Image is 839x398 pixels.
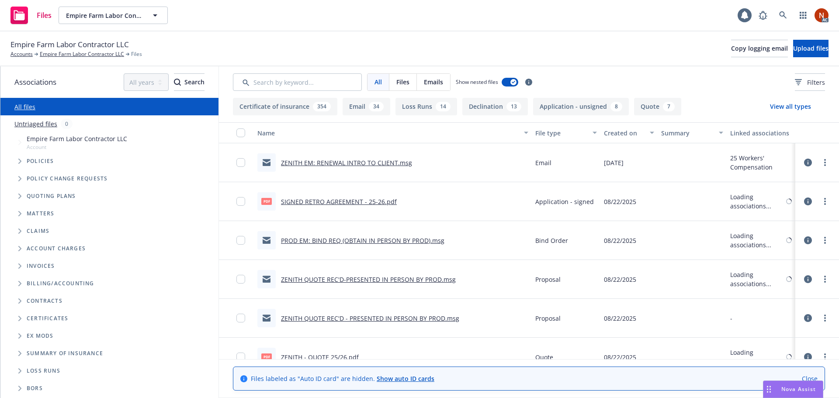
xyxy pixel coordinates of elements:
a: more [820,235,830,246]
svg: Search [174,79,181,86]
span: Contracts [27,298,62,304]
span: [DATE] [604,158,624,167]
span: Policy change requests [27,176,107,181]
span: 08/22/2025 [604,236,636,245]
div: Folder Tree Example [0,275,218,397]
span: Email [535,158,551,167]
span: Account [27,143,127,151]
span: Ex Mods [27,333,53,339]
div: File type [535,128,587,138]
div: 7 [663,102,675,111]
a: more [820,313,830,323]
button: Created on [600,122,658,143]
span: Filters [795,78,825,87]
span: 08/22/2025 [604,314,636,323]
img: photo [815,8,829,22]
a: Accounts [10,50,33,58]
a: ZENITH QUOTE REC'D-PRESENTED IN PERSON BY PROD.msg [281,275,456,284]
div: Loading associations... [730,348,784,366]
span: Invoices [27,263,55,269]
span: Files [396,77,409,87]
button: Certificate of insurance [233,98,337,115]
input: Select all [236,128,245,137]
div: 354 [313,102,331,111]
span: Empire Farm Labor Contractor LLC [66,11,142,20]
input: Toggle Row Selected [236,236,245,245]
a: Switch app [794,7,812,24]
span: Files [131,50,142,58]
a: Untriaged files [14,119,57,128]
div: 13 [506,102,521,111]
div: Tree Example [0,132,218,275]
div: 8 [610,102,622,111]
button: Email [343,98,390,115]
span: Claims [27,228,49,234]
a: Search [774,7,792,24]
span: Bind Order [535,236,568,245]
a: SIGNED RETRO AGREEMENT - 25-26.pdf [281,197,397,206]
button: Loss Runs [395,98,457,115]
span: Matters [27,211,54,216]
div: Loading associations... [730,231,784,249]
input: Toggle Row Selected [236,158,245,167]
span: 08/22/2025 [604,197,636,206]
a: ZENITH - QUOTE 25/26.pdf [281,353,359,361]
a: Show auto ID cards [377,374,434,383]
span: Certificates [27,316,68,321]
button: Upload files [793,40,829,57]
a: ZENITH QUOTE REC'D - PRESENTED IN PERSON BY PROD.msg [281,314,459,322]
button: Name [254,122,532,143]
span: Associations [14,76,56,88]
span: BORs [27,386,43,391]
div: Summary [661,128,713,138]
button: Filters [795,73,825,91]
span: Empire Farm Labor Contractor LLC [27,134,127,143]
a: ZENITH EM: RENEWAL INTRO TO CLIENT.msg [281,159,412,167]
span: Copy logging email [731,44,788,52]
button: Copy logging email [731,40,788,57]
button: View all types [756,98,825,115]
a: Empire Farm Labor Contractor LLC [40,50,124,58]
button: Application - unsigned [533,98,629,115]
div: - [730,314,732,323]
a: Files [7,3,55,28]
span: Quoting plans [27,194,76,199]
div: Created on [604,128,645,138]
div: 25 Workers' Compensation [730,153,792,172]
span: Billing/Accounting [27,281,94,286]
span: pdf [261,198,272,204]
input: Toggle Row Selected [236,197,245,206]
span: Emails [424,77,443,87]
span: Empire Farm Labor Contractor LLC [10,39,129,50]
a: Report a Bug [754,7,772,24]
a: more [820,196,830,207]
span: pdf [261,353,272,360]
span: Summary of insurance [27,351,103,356]
div: Linked associations [730,128,792,138]
a: All files [14,103,35,111]
a: more [820,352,830,362]
button: Declination [462,98,528,115]
span: 08/22/2025 [604,275,636,284]
span: Quote [535,353,553,362]
span: Filters [807,78,825,87]
button: SearchSearch [174,73,205,91]
a: more [820,157,830,168]
button: Nova Assist [763,381,823,398]
span: Loss Runs [27,368,60,374]
button: Linked associations [727,122,795,143]
button: Summary [658,122,726,143]
div: Name [257,128,519,138]
span: Nova Assist [781,385,816,393]
span: Files [37,12,52,19]
span: 08/22/2025 [604,353,636,362]
button: File type [532,122,600,143]
span: Proposal [535,314,561,323]
span: Account charges [27,246,86,251]
input: Toggle Row Selected [236,275,245,284]
div: Search [174,74,205,90]
input: Toggle Row Selected [236,314,245,322]
a: PROD EM: BIND REQ (OBTAIN IN PERSON BY PROD).msg [281,236,444,245]
span: All [374,77,382,87]
div: Loading associations... [730,270,784,288]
